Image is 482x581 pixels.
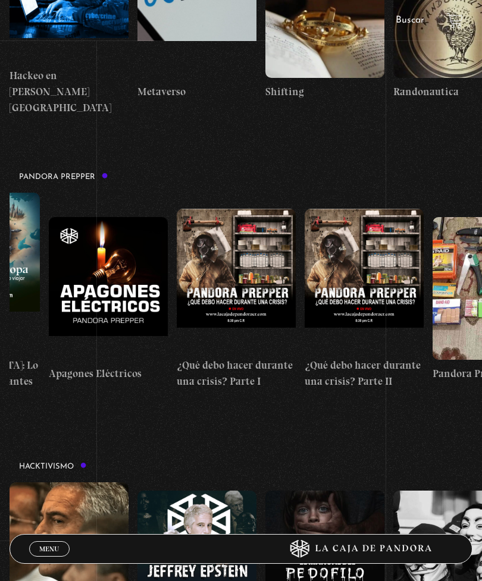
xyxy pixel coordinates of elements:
h4: ¿Qué debo hacer durante una crisis? Parte I [177,357,296,390]
span: Cerrar [35,555,63,564]
a: ¿Qué debo hacer durante una crisis? Parte I [177,193,296,406]
a: View your shopping cart [447,12,463,28]
h3: Hacktivismo [19,462,87,470]
a: ¿Qué debo hacer durante una crisis? Parte II [305,193,424,406]
h4: Metaverso [137,84,256,100]
h3: Pandora Prepper [19,172,108,181]
a: Buscar [396,15,424,25]
h4: Shifting [265,84,384,100]
h4: Hackeo en [PERSON_NAME][GEOGRAPHIC_DATA] [10,68,129,116]
span: Menu [39,545,59,552]
h4: Apagones Eléctricos [49,366,168,382]
h4: ¿Qué debo hacer durante una crisis? Parte II [305,357,424,390]
a: Apagones Eléctricos [49,193,168,406]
